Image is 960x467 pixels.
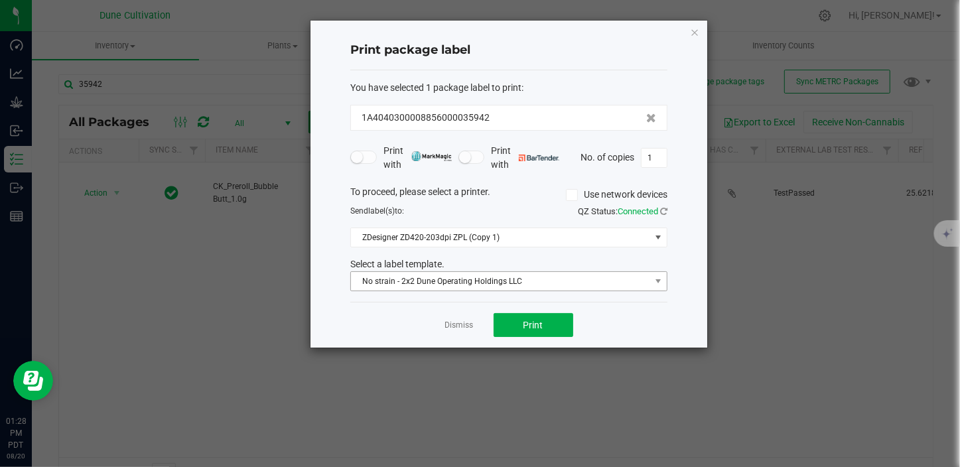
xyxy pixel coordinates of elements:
div: : [350,81,667,95]
span: Print with [491,144,559,172]
div: Select a label template. [340,257,677,271]
label: Use network devices [566,188,667,202]
span: ZDesigner ZD420-203dpi ZPL (Copy 1) [351,228,650,247]
div: To proceed, please select a printer. [340,185,677,205]
span: Print with [383,144,452,172]
img: mark_magic_cybra.png [411,151,452,161]
span: Send to: [350,206,404,216]
span: No. of copies [581,151,634,162]
img: bartender.png [519,155,559,161]
span: No strain - 2x2 Dune Operating Holdings LLC [351,272,650,291]
h4: Print package label [350,42,667,59]
iframe: Resource center [13,361,53,401]
span: Print [523,320,543,330]
span: QZ Status: [578,206,667,216]
span: You have selected 1 package label to print [350,82,521,93]
button: Print [494,313,573,337]
span: 1A4040300008856000035942 [362,111,490,125]
span: label(s) [368,206,395,216]
span: Connected [618,206,658,216]
a: Dismiss [445,320,474,331]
